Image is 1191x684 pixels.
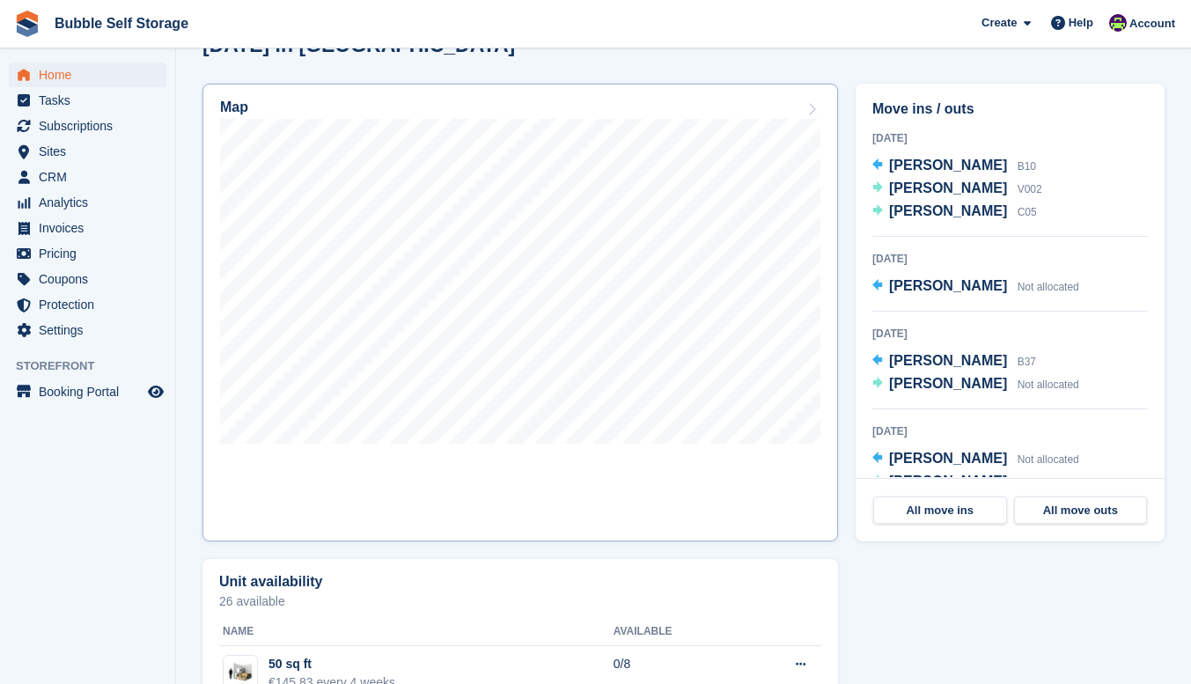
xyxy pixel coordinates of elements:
a: [PERSON_NAME] B10 [872,155,1036,178]
span: Not allocated [1018,379,1079,391]
a: [PERSON_NAME] V002 [872,178,1042,201]
span: Analytics [39,190,144,215]
a: menu [9,379,166,404]
h2: Unit availability [219,574,322,590]
img: Tom Gilmore [1109,14,1127,32]
a: Bubble Self Storage [48,9,195,38]
span: Account [1129,15,1175,33]
span: [PERSON_NAME] [889,278,1007,293]
span: [PERSON_NAME] [889,203,1007,218]
span: V002 [1018,183,1042,195]
th: Available [614,618,741,646]
a: menu [9,139,166,164]
a: [PERSON_NAME] Not allocated [872,276,1079,298]
a: [PERSON_NAME] Not allocated [872,448,1079,471]
a: menu [9,165,166,189]
a: menu [9,241,166,266]
span: [PERSON_NAME] [889,376,1007,391]
span: Pricing [39,241,144,266]
div: [DATE] [872,423,1148,439]
span: B22 [1018,476,1036,489]
span: Help [1069,14,1093,32]
div: [DATE] [872,130,1148,146]
a: [PERSON_NAME] B22 [872,471,1036,494]
a: menu [9,292,166,317]
span: Home [39,63,144,87]
span: Invoices [39,216,144,240]
span: B37 [1018,356,1036,368]
a: menu [9,190,166,215]
div: [DATE] [872,251,1148,267]
a: [PERSON_NAME] Not allocated [872,373,1079,396]
a: menu [9,88,166,113]
span: CRM [39,165,144,189]
div: [DATE] [872,326,1148,342]
span: [PERSON_NAME] [889,451,1007,466]
span: [PERSON_NAME] [889,353,1007,368]
a: menu [9,114,166,138]
a: menu [9,318,166,342]
span: C05 [1018,206,1037,218]
a: Map [202,84,838,541]
span: B10 [1018,160,1036,173]
span: Protection [39,292,144,317]
a: menu [9,216,166,240]
span: Not allocated [1018,281,1079,293]
span: Sites [39,139,144,164]
a: [PERSON_NAME] B37 [872,350,1036,373]
span: Tasks [39,88,144,113]
a: menu [9,63,166,87]
span: [PERSON_NAME] [889,474,1007,489]
span: Settings [39,318,144,342]
span: Not allocated [1018,453,1079,466]
div: 50 sq ft [268,655,395,673]
span: Booking Portal [39,379,144,404]
h2: Map [220,99,248,115]
span: Coupons [39,267,144,291]
span: Storefront [16,357,175,375]
span: [PERSON_NAME] [889,180,1007,195]
img: stora-icon-8386f47178a22dfd0bd8f6a31ec36ba5ce8667c1dd55bd0f319d3a0aa187defe.svg [14,11,40,37]
span: Subscriptions [39,114,144,138]
th: Name [219,618,614,646]
span: [PERSON_NAME] [889,158,1007,173]
a: [PERSON_NAME] C05 [872,201,1037,224]
a: Preview store [145,381,166,402]
h2: Move ins / outs [872,99,1148,120]
a: All move outs [1014,496,1148,525]
a: All move ins [873,496,1007,525]
p: 26 available [219,595,821,607]
a: menu [9,267,166,291]
span: Create [981,14,1017,32]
